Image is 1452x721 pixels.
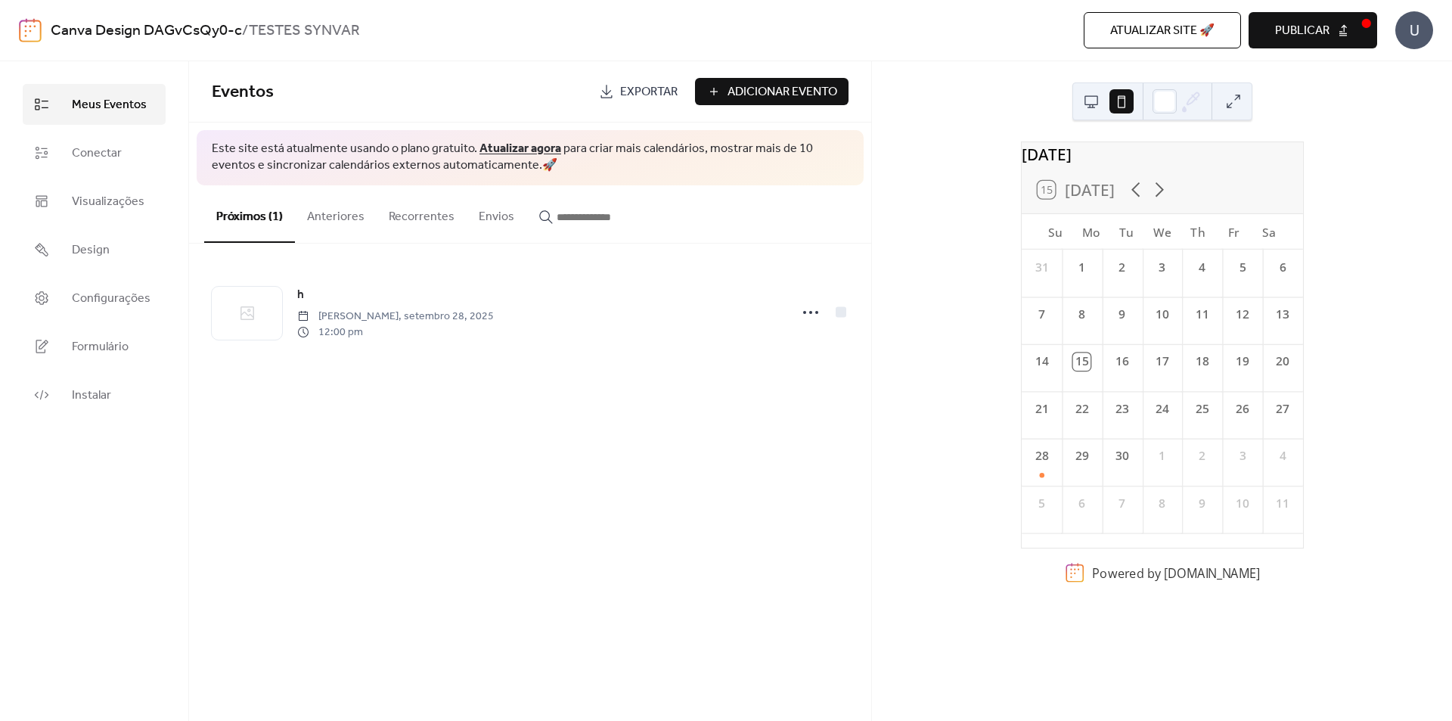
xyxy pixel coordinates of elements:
[1113,400,1131,418] div: 23
[1274,353,1291,371] div: 20
[1032,400,1050,418] div: 21
[1193,495,1211,512] div: 9
[1275,22,1329,40] span: Publicar
[72,145,122,163] span: Conectar
[1032,306,1050,323] div: 7
[695,78,849,105] button: Adicionar Evento
[72,193,144,211] span: Visualizações
[297,325,494,340] span: 12:00 pm
[249,17,360,45] b: TESTES SYNVAR
[479,137,561,160] a: Atualizar agora
[1113,495,1131,512] div: 7
[1274,306,1291,323] div: 13
[23,278,166,319] a: Configurações
[72,387,111,405] span: Instalar
[1163,564,1259,581] a: [DOMAIN_NAME]
[1073,214,1109,250] div: Mo
[204,185,295,243] button: Próximos (1)
[1180,214,1215,250] div: Th
[72,96,147,114] span: Meus Eventos
[1113,353,1131,371] div: 16
[1032,259,1050,276] div: 31
[212,76,274,109] span: Eventos
[1249,12,1377,48] button: Publicar
[23,132,166,173] a: Conectar
[1233,495,1251,512] div: 10
[23,326,166,367] a: Formulário
[23,229,166,270] a: Design
[1092,564,1260,581] div: Powered by
[1073,400,1091,418] div: 22
[377,185,467,241] button: Recorrentes
[1193,353,1211,371] div: 18
[1084,12,1241,48] button: Atualizar site 🚀
[23,84,166,125] a: Meus Eventos
[1233,400,1251,418] div: 26
[1073,495,1091,512] div: 6
[1073,447,1091,465] div: 29
[1113,306,1131,323] div: 9
[1073,353,1091,371] div: 15
[467,185,526,241] button: Envios
[1037,214,1072,250] div: Su
[1022,142,1303,166] div: [DATE]
[23,181,166,222] a: Visualizações
[72,338,129,356] span: Formulário
[1193,259,1211,276] div: 4
[1144,214,1180,250] div: We
[295,185,377,241] button: Anteriores
[1032,353,1050,371] div: 14
[1215,214,1251,250] div: Fr
[1153,447,1171,465] div: 1
[728,83,837,101] span: Adicionar Evento
[620,83,678,101] span: Exportar
[1233,259,1251,276] div: 5
[1274,400,1291,418] div: 27
[51,17,242,45] a: Canva Design DAGvCsQy0-c
[297,285,304,305] a: h
[72,290,150,308] span: Configurações
[1153,495,1171,512] div: 8
[1251,214,1286,250] div: Sa
[1073,259,1091,276] div: 1
[1395,11,1433,49] div: U
[23,374,166,415] a: Instalar
[1113,447,1131,465] div: 30
[242,17,249,45] b: /
[1274,447,1291,465] div: 4
[1233,447,1251,465] div: 3
[1153,353,1171,371] div: 17
[1113,259,1131,276] div: 2
[1193,400,1211,418] div: 25
[1233,353,1251,371] div: 19
[1109,214,1144,250] div: Tu
[19,18,42,42] img: logo
[1073,306,1091,323] div: 8
[1274,259,1291,276] div: 6
[1193,447,1211,465] div: 2
[1153,400,1171,418] div: 24
[297,286,304,304] span: h
[1233,306,1251,323] div: 12
[1274,495,1291,512] div: 11
[588,78,689,105] a: Exportar
[1153,306,1171,323] div: 10
[1153,259,1171,276] div: 3
[297,309,494,325] span: [PERSON_NAME], setembro 28, 2025
[1110,22,1215,40] span: Atualizar site 🚀
[72,241,110,259] span: Design
[212,141,849,175] span: Este site está atualmente usando o plano gratuito. para criar mais calendários, mostrar mais de 1...
[1032,447,1050,465] div: 28
[1032,495,1050,512] div: 5
[1193,306,1211,323] div: 11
